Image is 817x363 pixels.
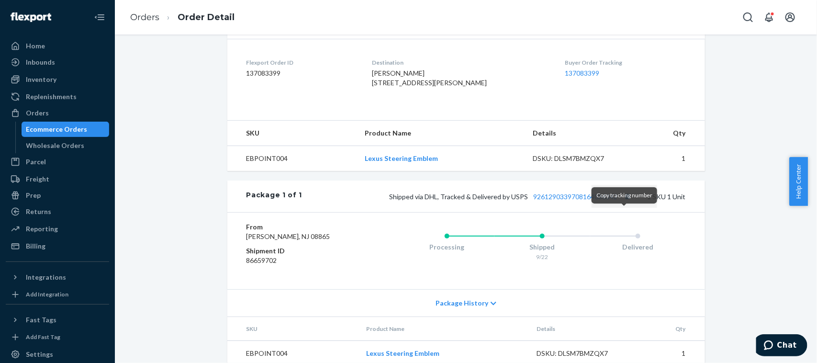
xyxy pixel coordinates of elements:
[26,315,56,325] div: Fast Tags
[596,192,652,199] span: Copy tracking number
[6,204,109,219] a: Returns
[760,8,779,27] button: Open notifications
[90,8,109,27] button: Close Navigation
[525,121,630,146] th: Details
[22,122,110,137] a: Ecommerce Orders
[26,207,51,216] div: Returns
[6,55,109,70] a: Inbounds
[11,12,51,22] img: Flexport logo
[6,171,109,187] a: Freight
[366,349,439,357] a: Lexus Steering Emblem
[178,12,235,23] a: Order Detail
[26,157,46,167] div: Parcel
[246,68,357,78] dd: 137083399
[26,141,85,150] div: Wholesale Orders
[246,246,361,256] dt: Shipment ID
[358,317,529,341] th: Product Name
[372,69,487,87] span: [PERSON_NAME] [STREET_ADDRESS][PERSON_NAME]
[390,193,634,201] span: Shipped via DHL, Tracked & Delivered by USPS
[630,146,705,171] td: 1
[26,174,49,184] div: Freight
[26,272,66,282] div: Integrations
[537,349,627,358] div: DSKU: DLSM7BMZQX7
[22,138,110,153] a: Wholesale Orders
[227,146,358,171] td: EBPOINT004
[246,232,330,240] span: [PERSON_NAME], NJ 08865
[26,41,45,51] div: Home
[6,89,109,104] a: Replenishments
[6,188,109,203] a: Prep
[26,224,58,234] div: Reporting
[494,253,590,261] div: 9/22
[372,58,550,67] dt: Destination
[6,347,109,362] a: Settings
[399,242,495,252] div: Processing
[565,58,686,67] dt: Buyer Order Tracking
[6,270,109,285] button: Integrations
[6,72,109,87] a: Inventory
[634,317,705,341] th: Qty
[529,317,634,341] th: Details
[26,57,55,67] div: Inbounds
[739,8,758,27] button: Open Search Box
[789,157,808,206] button: Help Center
[26,350,53,359] div: Settings
[123,3,242,32] ol: breadcrumbs
[534,193,618,201] a: 9261290339708164036342
[533,154,623,163] div: DSKU: DLSM7BMZQX7
[630,121,705,146] th: Qty
[6,38,109,54] a: Home
[6,238,109,254] a: Billing
[756,334,807,358] iframe: Opens a widget where you can chat to one of our agents
[227,317,359,341] th: SKU
[130,12,159,23] a: Orders
[26,92,77,102] div: Replenishments
[26,125,88,134] div: Ecommerce Orders
[26,108,49,118] div: Orders
[494,242,590,252] div: Shipped
[246,58,357,67] dt: Flexport Order ID
[26,191,41,200] div: Prep
[6,221,109,237] a: Reporting
[26,75,56,84] div: Inventory
[246,256,361,265] dd: 86659702
[302,190,685,203] div: 1 SKU 1 Unit
[590,242,686,252] div: Delivered
[6,289,109,300] a: Add Integration
[565,69,600,77] a: 137083399
[246,222,361,232] dt: From
[227,121,358,146] th: SKU
[365,154,438,162] a: Lexus Steering Emblem
[26,333,60,341] div: Add Fast Tag
[357,121,525,146] th: Product Name
[246,190,302,203] div: Package 1 of 1
[26,290,68,298] div: Add Integration
[6,154,109,170] a: Parcel
[26,241,45,251] div: Billing
[436,298,488,308] span: Package History
[6,331,109,343] a: Add Fast Tag
[6,312,109,328] button: Fast Tags
[781,8,800,27] button: Open account menu
[6,105,109,121] a: Orders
